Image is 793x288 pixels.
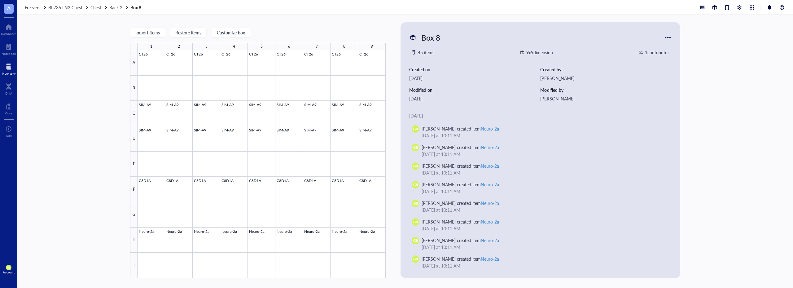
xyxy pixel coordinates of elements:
span: Customize box [217,30,245,35]
div: Inventory [2,72,15,75]
div: 5 [261,42,263,51]
div: C [130,101,138,126]
div: 7 [316,42,318,51]
span: GB [413,182,418,188]
div: [PERSON_NAME] [540,75,671,82]
a: Box 8 [130,5,142,10]
div: 45 items [418,49,434,56]
span: GB [413,164,418,169]
div: [PERSON_NAME] created item [422,144,499,151]
span: A [7,4,11,12]
span: Import items [135,30,160,35]
div: Add [6,134,12,138]
span: GB [413,126,418,132]
div: 3 [205,42,208,51]
div: B [130,76,138,101]
a: GB[PERSON_NAME] created itemNeuro-2a[DATE] at 10:11 AM [409,160,672,179]
button: Restore items [170,28,207,38]
button: Customize box [212,28,250,38]
a: GB[PERSON_NAME] created itemNeuro-2a[DATE] at 10:11 AM [409,216,672,234]
div: [PERSON_NAME] created item [422,218,499,225]
span: Freezers [25,4,40,11]
div: 2 [178,42,180,51]
a: BI 736 LN2 Chest [48,5,89,10]
div: Neuro-2a [481,144,499,150]
span: Restore items [175,30,201,35]
div: Notebook [2,52,16,55]
div: 1 [150,42,152,51]
div: E [130,152,138,177]
a: GB[PERSON_NAME] created itemNeuro-2a[DATE] at 10:11 AM [409,123,672,141]
div: [DATE] [409,95,540,102]
div: [PERSON_NAME] created item [422,125,499,132]
div: Neuro-2a [481,126,499,132]
div: Neuro-2a [481,237,499,243]
a: Freezers [25,5,47,10]
div: Core [5,111,12,115]
div: 4 [233,42,235,51]
a: GB[PERSON_NAME] created itemNeuro-2a[DATE] at 10:11 AM [409,234,672,253]
span: Rack 2 [109,4,122,11]
div: Neuro-2a [481,219,499,225]
div: [PERSON_NAME] created item [422,200,499,206]
span: GB [413,201,418,206]
div: [PERSON_NAME] created item [422,255,499,262]
a: ChestRack 2 [90,5,129,10]
div: [PERSON_NAME] [540,95,671,102]
div: Dashboard [1,32,16,36]
div: Created by [540,66,671,73]
div: [DATE] [409,75,540,82]
div: Created on [409,66,540,73]
div: 9 x 9 dimension [526,49,553,56]
div: Box 8 [418,31,443,44]
div: G [130,202,138,228]
div: [DATE] at 10:11 AM [422,132,664,139]
div: Modified by [540,86,671,93]
div: Neuro-2a [481,200,499,206]
div: I [130,253,138,278]
a: GB[PERSON_NAME] created itemNeuro-2a[DATE] at 10:11 AM [409,253,672,272]
div: F [130,177,138,202]
div: [DATE] at 10:11 AM [422,151,664,157]
div: [DATE] at 10:11 AM [422,262,664,269]
a: DNA [5,82,12,95]
div: Neuro-2a [481,163,499,169]
div: DNA [5,91,12,95]
div: Account [3,270,15,274]
span: Chest [90,4,101,11]
a: GB[PERSON_NAME] created itemNeuro-2a[DATE] at 10:11 AM [409,141,672,160]
div: [DATE] at 10:11 AM [422,169,664,176]
span: GB [7,266,10,269]
div: [DATE] at 10:11 AM [422,188,664,195]
div: A [130,50,138,76]
span: BI 736 LN2 Chest [48,4,82,11]
div: [DATE] [409,112,672,119]
div: 1 contributor [645,49,669,56]
div: 8 [343,42,345,51]
div: 9 [371,42,373,51]
span: GB [413,219,418,225]
div: Neuro-2a [481,181,499,188]
div: D [130,126,138,152]
a: Notebook [2,42,16,55]
span: GB [413,145,418,150]
div: 6 [288,42,290,51]
span: GB [413,257,418,262]
div: [DATE] at 10:11 AM [422,206,664,213]
a: GB[PERSON_NAME] created itemNeuro-2a[DATE] at 10:11 AM [409,197,672,216]
div: [PERSON_NAME] created item [422,181,499,188]
span: GB [413,238,418,243]
div: Neuro-2a [481,256,499,262]
button: Import items [130,28,165,38]
a: GB[PERSON_NAME] created itemNeuro-2a[DATE] at 10:11 AM [409,179,672,197]
a: Inventory [2,62,15,75]
div: [PERSON_NAME] created item [422,162,499,169]
div: [DATE] at 10:11 AM [422,225,664,232]
a: Core [5,101,12,115]
div: [DATE] at 10:11 AM [422,244,664,250]
div: Modified on [409,86,540,93]
a: Dashboard [1,22,16,36]
div: H [130,228,138,253]
div: [PERSON_NAME] created item [422,237,499,244]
